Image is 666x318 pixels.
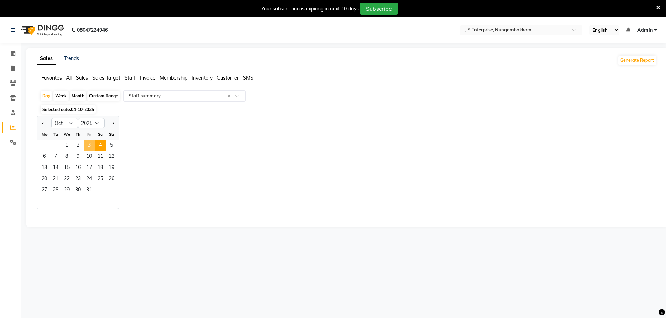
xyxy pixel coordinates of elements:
a: Sales [37,52,56,65]
span: Invoice [140,75,156,81]
div: Tuesday, October 21, 2025 [50,174,61,185]
div: Th [72,129,84,140]
span: Sales Target [92,75,120,81]
div: Your subscription is expiring in next 10 days [261,5,359,13]
span: Sales [76,75,88,81]
span: 13 [39,163,50,174]
div: Monday, October 13, 2025 [39,163,50,174]
span: 2 [72,140,84,151]
a: Trends [64,55,79,61]
div: Thursday, October 30, 2025 [72,185,84,196]
div: Month [70,91,86,101]
span: 29 [61,185,72,196]
span: 24 [84,174,95,185]
span: Selected date: [41,105,96,114]
div: Tuesday, October 14, 2025 [50,163,61,174]
div: Friday, October 10, 2025 [84,151,95,163]
span: Admin [637,27,653,34]
div: Thursday, October 23, 2025 [72,174,84,185]
span: 23 [72,174,84,185]
span: 18 [95,163,106,174]
div: Friday, October 24, 2025 [84,174,95,185]
span: Inventory [192,75,213,81]
span: 12 [106,151,117,163]
div: Sunday, October 26, 2025 [106,174,117,185]
div: Friday, October 31, 2025 [84,185,95,196]
div: Wednesday, October 8, 2025 [61,151,72,163]
select: Select year [78,118,105,128]
button: Next month [110,118,116,129]
div: Sunday, October 5, 2025 [106,140,117,151]
div: Tuesday, October 7, 2025 [50,151,61,163]
div: Wednesday, October 29, 2025 [61,185,72,196]
span: 17 [84,163,95,174]
span: 21 [50,174,61,185]
button: Generate Report [618,56,656,65]
span: 14 [50,163,61,174]
div: Wednesday, October 22, 2025 [61,174,72,185]
span: 11 [95,151,106,163]
span: 6 [39,151,50,163]
div: Thursday, October 2, 2025 [72,140,84,151]
span: 27 [39,185,50,196]
span: 15 [61,163,72,174]
span: 9 [72,151,84,163]
div: Wednesday, October 1, 2025 [61,140,72,151]
span: 28 [50,185,61,196]
div: Su [106,129,117,140]
div: Sa [95,129,106,140]
div: Sunday, October 12, 2025 [106,151,117,163]
span: 22 [61,174,72,185]
div: Saturday, October 4, 2025 [95,140,106,151]
div: Friday, October 17, 2025 [84,163,95,174]
span: All [66,75,72,81]
span: Customer [217,75,239,81]
div: Custom Range [87,91,120,101]
div: Monday, October 20, 2025 [39,174,50,185]
div: Wednesday, October 15, 2025 [61,163,72,174]
div: Saturday, October 25, 2025 [95,174,106,185]
span: 5 [106,140,117,151]
span: Membership [160,75,187,81]
div: Tuesday, October 28, 2025 [50,185,61,196]
span: 31 [84,185,95,196]
span: 4 [95,140,106,151]
div: Tu [50,129,61,140]
span: 1 [61,140,72,151]
div: Friday, October 3, 2025 [84,140,95,151]
span: 7 [50,151,61,163]
button: Previous month [40,118,46,129]
b: 08047224946 [77,20,108,40]
div: Thursday, October 16, 2025 [72,163,84,174]
div: Mo [39,129,50,140]
div: Monday, October 6, 2025 [39,151,50,163]
span: 25 [95,174,106,185]
span: Favorites [41,75,62,81]
span: SMS [243,75,253,81]
span: 20 [39,174,50,185]
div: Monday, October 27, 2025 [39,185,50,196]
div: Day [41,91,52,101]
div: Saturday, October 18, 2025 [95,163,106,174]
span: 8 [61,151,72,163]
div: Week [53,91,69,101]
div: We [61,129,72,140]
div: Sunday, October 19, 2025 [106,163,117,174]
select: Select month [51,118,78,128]
span: 04-10-2025 [71,107,94,112]
div: Fr [84,129,95,140]
div: Saturday, October 11, 2025 [95,151,106,163]
span: 10 [84,151,95,163]
div: Thursday, October 9, 2025 [72,151,84,163]
button: Subscribe [360,3,398,15]
span: 19 [106,163,117,174]
span: 3 [84,140,95,151]
span: 16 [72,163,84,174]
img: logo [18,20,66,40]
span: 26 [106,174,117,185]
span: Staff [124,75,136,81]
span: 30 [72,185,84,196]
span: Clear all [227,93,233,100]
